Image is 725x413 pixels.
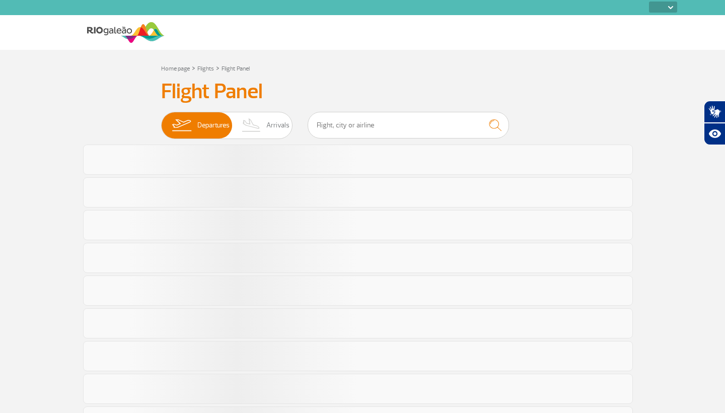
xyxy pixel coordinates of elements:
a: > [192,62,195,74]
span: Arrivals [266,112,289,139]
a: > [216,62,220,74]
h3: Flight Panel [161,79,564,104]
div: Plugin de acessibilidade da Hand Talk. [704,101,725,145]
img: slider-desembarque [237,112,266,139]
button: Abrir recursos assistivos. [704,123,725,145]
span: Departures [197,112,230,139]
button: Abrir tradutor de língua de sinais. [704,101,725,123]
a: Home page [161,65,190,73]
a: Flights [197,65,214,73]
input: Flight, city or airline [308,112,509,139]
img: slider-embarque [166,112,197,139]
a: Flight Panel [222,65,250,73]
